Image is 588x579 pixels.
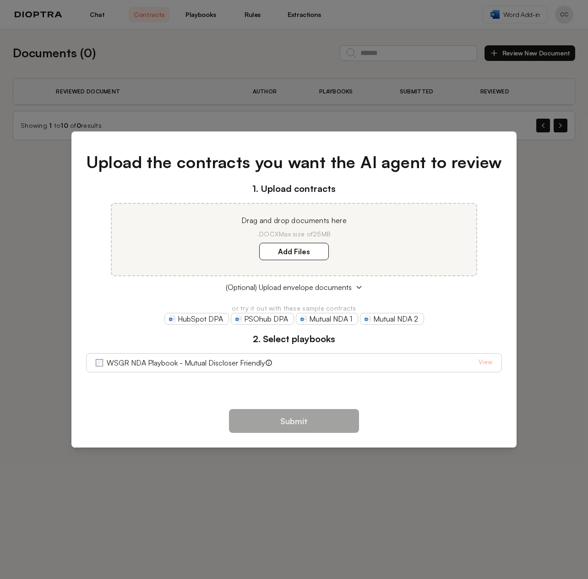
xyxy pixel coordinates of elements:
a: Mutual NDA 1 [296,313,358,325]
a: PSOhub DPA [231,313,294,325]
a: Mutual NDA 2 [360,313,424,325]
p: or try it out with these sample contracts [86,304,502,313]
button: (Optional) Upload envelope documents [86,282,502,293]
span: (Optional) Upload envelope documents [226,282,352,293]
p: Drag and drop documents here [123,215,465,226]
a: HubSpot DPA [164,313,229,325]
label: WSGR NDA Playbook - Mutual Discloser Friendly [107,357,265,368]
a: View [479,357,492,368]
p: .DOCX Max size of 25MB [123,229,465,239]
label: Add Files [259,243,329,260]
button: Submit [229,409,359,433]
h3: 1. Upload contracts [86,182,502,196]
h3: 2. Select playbooks [86,332,502,346]
h1: Upload the contracts you want the AI agent to review [86,150,502,175]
